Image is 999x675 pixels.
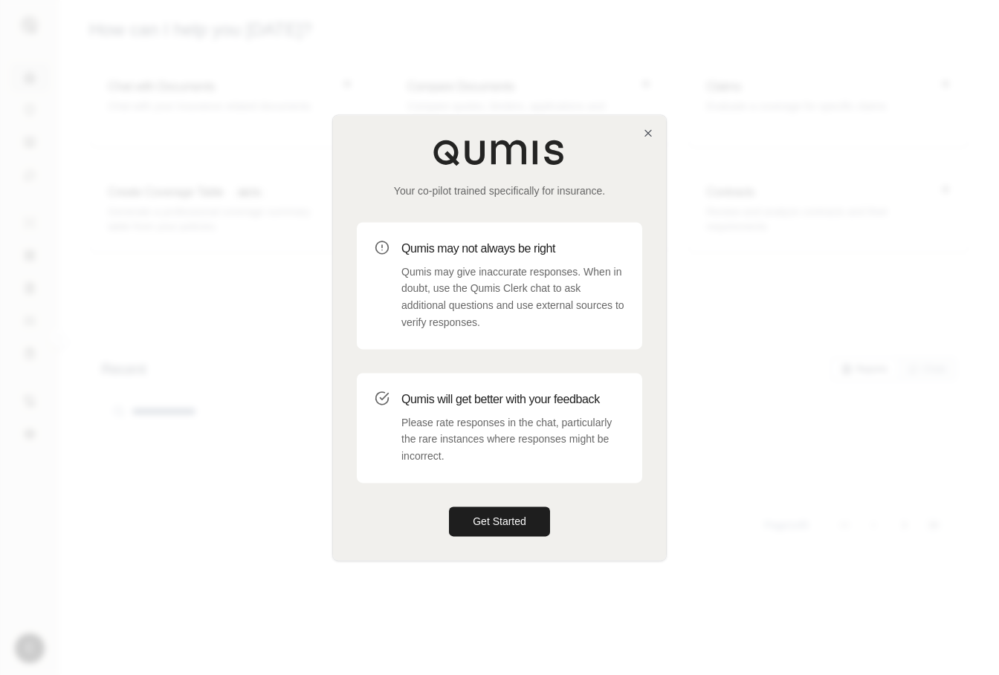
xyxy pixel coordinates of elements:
[401,414,624,465] p: Please rate responses in the chat, particularly the rare instances where responses might be incor...
[401,264,624,331] p: Qumis may give inaccurate responses. When in doubt, use the Qumis Clerk chat to ask additional qu...
[433,139,566,166] img: Qumis Logo
[401,240,624,258] h3: Qumis may not always be right
[357,183,642,198] p: Your co-pilot trained specifically for insurance.
[401,391,624,408] h3: Qumis will get better with your feedback
[449,506,550,536] button: Get Started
